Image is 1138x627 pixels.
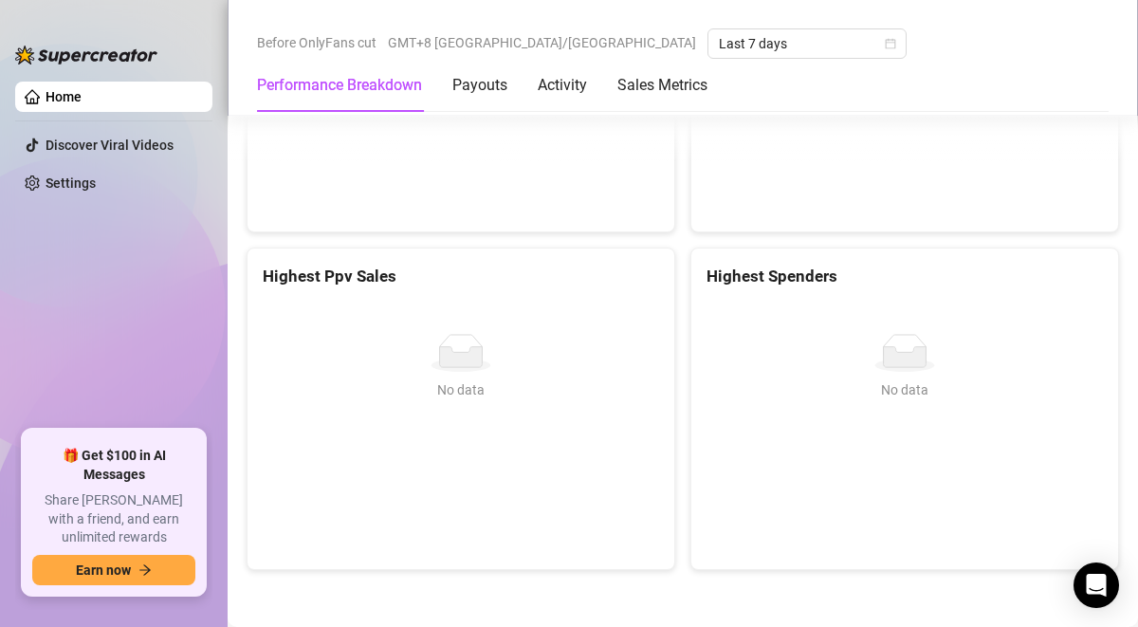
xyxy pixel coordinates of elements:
[263,264,659,289] div: Highest Ppv Sales
[885,38,896,49] span: calendar
[32,555,195,585] button: Earn nowarrow-right
[257,28,376,57] span: Before OnlyFans cut
[719,29,895,58] span: Last 7 days
[46,175,96,191] a: Settings
[388,28,696,57] span: GMT+8 [GEOGRAPHIC_DATA]/[GEOGRAPHIC_DATA]
[46,89,82,104] a: Home
[15,46,157,65] img: logo-BBDzfeDw.svg
[270,379,652,400] div: No data
[714,379,1095,400] div: No data
[1074,562,1119,608] div: Open Intercom Messenger
[538,74,587,97] div: Activity
[617,74,707,97] div: Sales Metrics
[32,447,195,484] span: 🎁 Get $100 in AI Messages
[46,138,174,153] a: Discover Viral Videos
[257,74,422,97] div: Performance Breakdown
[707,264,1103,289] div: Highest Spenders
[452,74,507,97] div: Payouts
[76,562,131,578] span: Earn now
[138,563,152,577] span: arrow-right
[32,491,195,547] span: Share [PERSON_NAME] with a friend, and earn unlimited rewards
